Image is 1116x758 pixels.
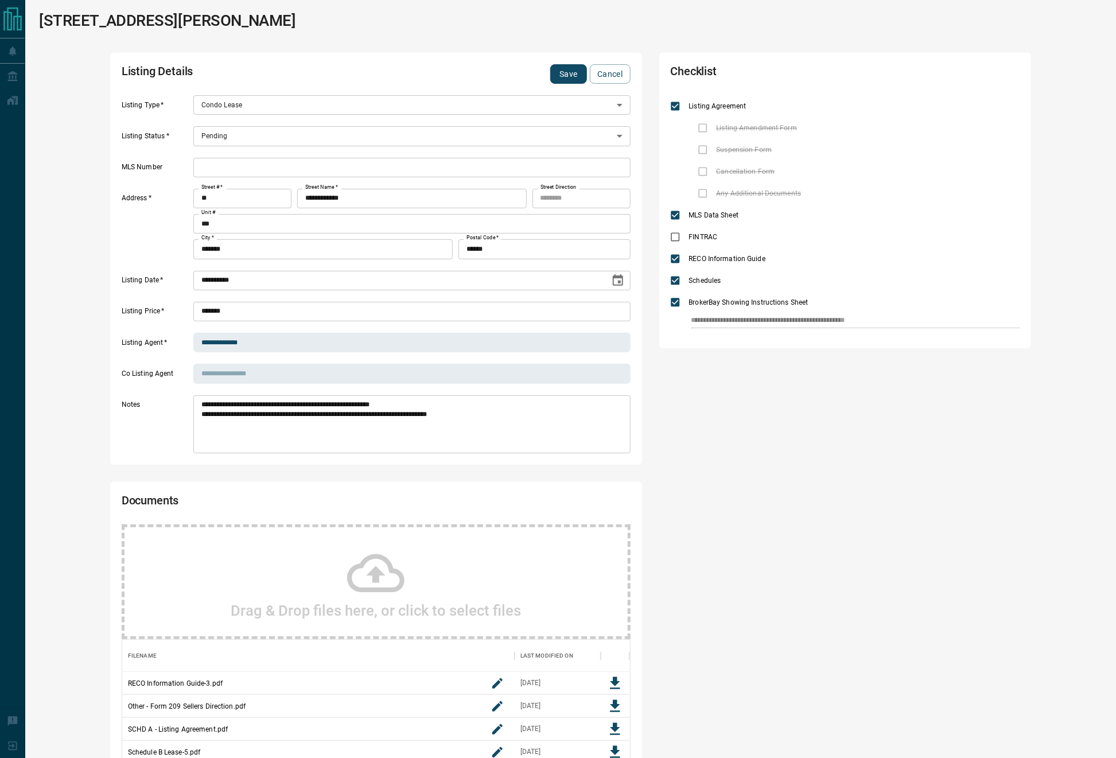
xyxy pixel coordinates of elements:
[122,275,190,290] label: Listing Date
[520,724,541,734] div: Oct 11, 2025
[686,297,811,308] span: BrokerBay Showing Instructions Sheet
[122,400,190,453] label: Notes
[201,234,214,242] label: City
[122,524,631,639] div: Drag & Drop files here, or click to select files
[686,275,724,286] span: Schedules
[486,672,509,695] button: rename button
[201,209,216,216] label: Unit #
[122,193,190,259] label: Address
[714,188,804,199] span: Any Additional Documents
[714,166,778,177] span: Cancellation Form
[686,101,749,111] span: Listing Agreement
[305,184,338,191] label: Street Name
[231,602,521,619] h2: Drag & Drop files here, or click to select files
[686,254,768,264] span: RECO Information Guide
[122,493,427,513] h2: Documents
[606,269,629,292] button: Choose date, selected date is Oct 12, 2025
[201,184,223,191] label: Street #
[122,306,190,321] label: Listing Price
[520,747,541,757] div: Oct 11, 2025
[193,126,631,146] div: Pending
[128,678,223,689] p: RECO Information Guide-3.pdf
[590,64,630,84] button: Cancel
[714,145,775,155] span: Suspension Form
[691,313,996,328] input: checklist input
[128,640,157,672] div: Filename
[39,11,296,30] h1: [STREET_ADDRESS][PERSON_NAME]
[128,701,246,712] p: Other - Form 209 Sellers Direction.pdf
[128,747,200,757] p: Schedule B Lease-5.pdf
[604,672,627,695] button: Download File
[122,100,190,115] label: Listing Type
[122,338,190,353] label: Listing Agent
[122,640,515,672] div: Filename
[520,701,541,711] div: Oct 11, 2025
[520,640,573,672] div: Last Modified On
[486,718,509,741] button: rename button
[671,64,880,84] h2: Checklist
[122,369,190,384] label: Co Listing Agent
[122,162,190,177] label: MLS Number
[604,718,627,741] button: Download File
[466,234,499,242] label: Postal Code
[515,640,601,672] div: Last Modified On
[122,64,427,84] h2: Listing Details
[193,95,631,115] div: Condo Lease
[550,64,587,84] button: Save
[128,724,228,734] p: SCHD A - Listing Agreement.pdf
[540,184,577,191] label: Street Direction
[122,131,190,146] label: Listing Status
[520,678,541,688] div: Oct 11, 2025
[686,232,721,242] span: FINTRAC
[714,123,800,133] span: Listing Amendment Form
[604,695,627,718] button: Download File
[686,210,742,220] span: MLS Data Sheet
[486,695,509,718] button: rename button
